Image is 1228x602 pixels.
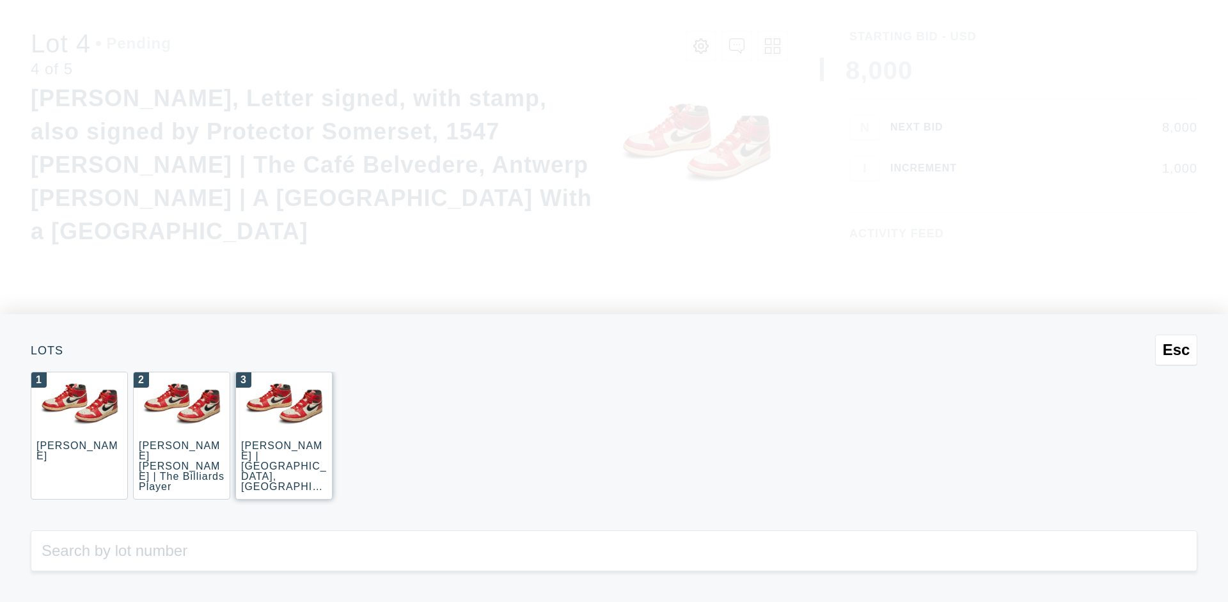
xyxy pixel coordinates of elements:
[1155,335,1197,365] button: Esc
[36,440,118,461] div: [PERSON_NAME]
[31,372,47,388] div: 1
[236,372,251,388] div: 3
[139,440,224,492] div: [PERSON_NAME] [PERSON_NAME] | The Billiards Player
[134,372,149,388] div: 2
[31,345,1197,356] div: Lots
[31,530,1197,571] input: Search by lot number
[241,440,327,543] div: [PERSON_NAME] | [GEOGRAPHIC_DATA], [GEOGRAPHIC_DATA] ([GEOGRAPHIC_DATA], [GEOGRAPHIC_DATA])
[1163,341,1190,359] span: Esc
